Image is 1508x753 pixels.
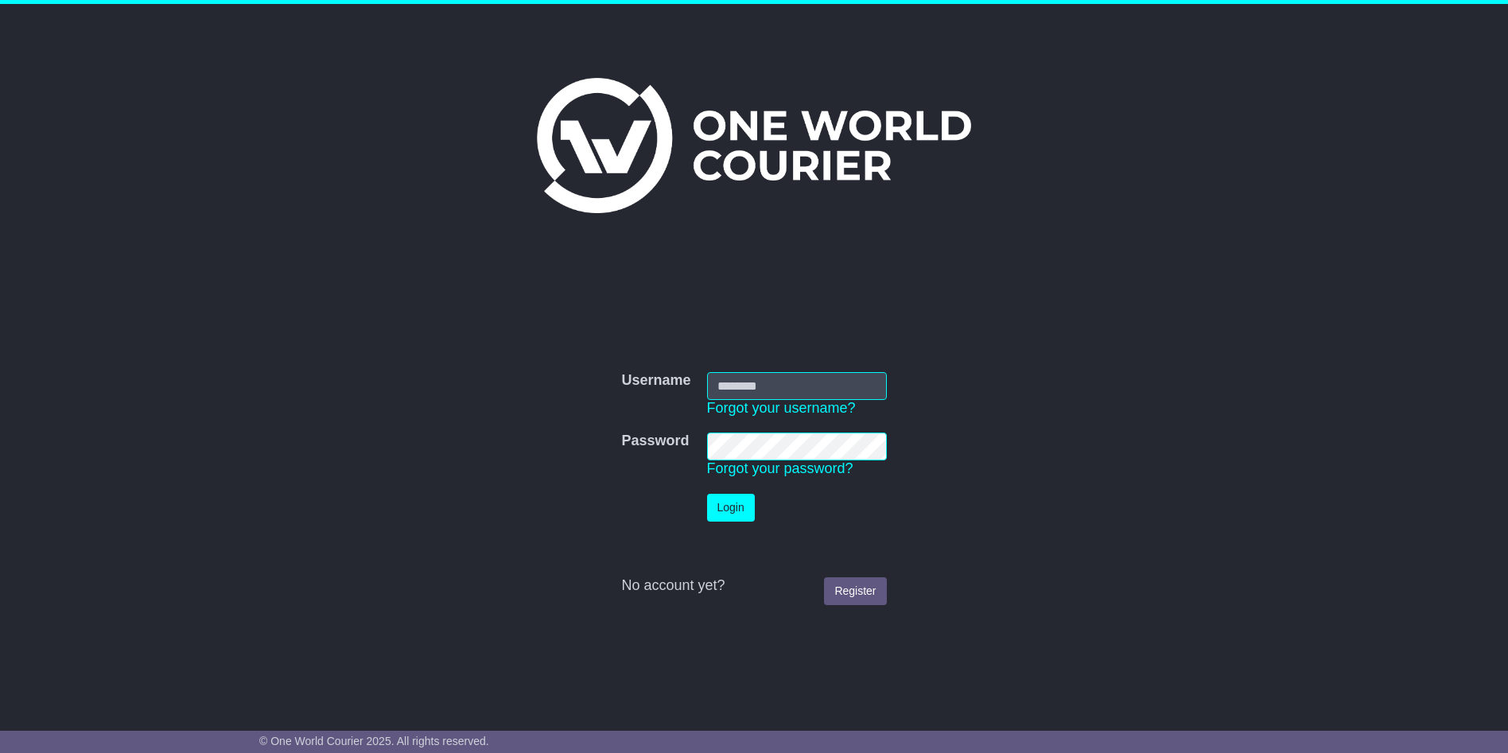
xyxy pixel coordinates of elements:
img: One World [537,78,971,213]
a: Register [824,577,886,605]
a: Forgot your password? [707,460,853,476]
span: © One World Courier 2025. All rights reserved. [259,735,489,747]
button: Login [707,494,755,522]
label: Password [621,433,689,450]
a: Forgot your username? [707,400,856,416]
label: Username [621,372,690,390]
div: No account yet? [621,577,886,595]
